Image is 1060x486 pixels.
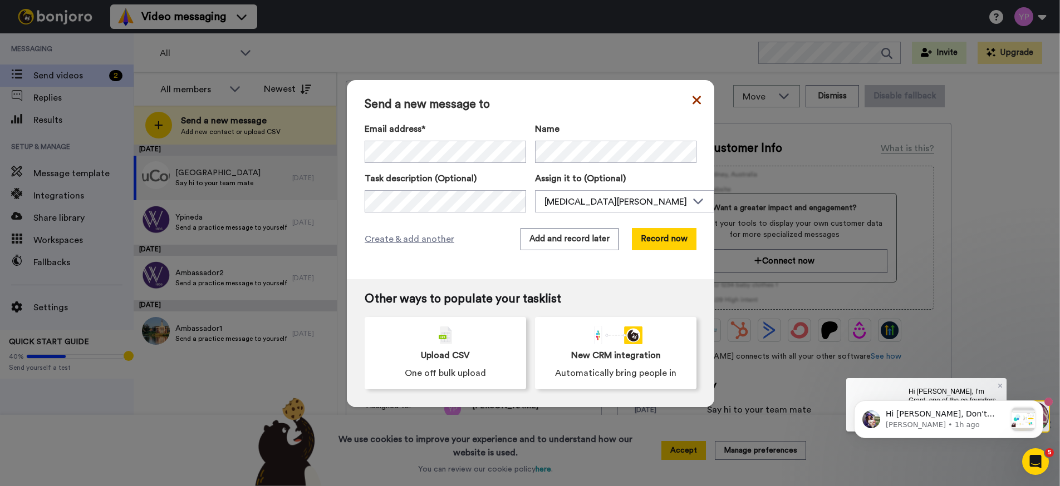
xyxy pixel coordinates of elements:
[421,349,470,362] span: Upload CSV
[365,292,696,306] span: Other ways to populate your tasklist
[571,349,661,362] span: New CRM integration
[1022,448,1049,475] iframe: Intercom live chat
[405,366,486,380] span: One off bulk upload
[365,232,454,246] span: Create & add another
[365,172,526,185] label: Task description (Optional)
[589,326,642,344] div: animation
[48,42,169,52] p: Message from Amy, sent 1h ago
[535,172,714,185] label: Assign it to (Optional)
[1,2,31,32] img: 3183ab3e-59ed-45f6-af1c-10226f767056-1659068401.jpg
[521,228,619,250] button: Add and record later
[36,36,49,49] img: mute-white.svg
[48,31,168,272] span: Hi [PERSON_NAME], Don't miss out on free screencasting and webcam videos with our Chrome extensio...
[1045,448,1054,457] span: 5
[535,122,560,136] span: Name
[544,195,687,209] div: [MEDICAL_DATA][PERSON_NAME]
[837,378,1060,456] iframe: Intercom notifications message
[555,366,676,380] span: Automatically bring people in
[632,228,696,250] button: Record now
[439,326,452,344] img: csv-grey.png
[365,122,526,136] label: Email address*
[62,9,150,106] span: Hi [PERSON_NAME], I'm Grant, one of the co-founders and I wanted to say hi & welcome. I've helped...
[365,98,696,111] span: Send a new message to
